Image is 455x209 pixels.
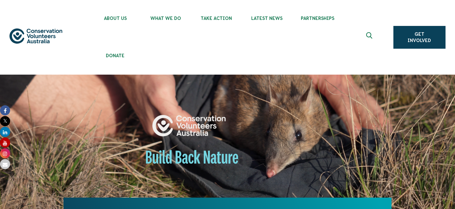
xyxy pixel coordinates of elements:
img: logo.svg [9,28,62,44]
span: About Us [90,16,141,21]
a: Get Involved [393,26,446,49]
button: Expand search box Close search box [362,30,378,45]
span: Expand search box [366,32,374,42]
span: Partnerships [292,16,343,21]
span: Donate [90,53,141,58]
span: What We Do [141,16,191,21]
span: Take Action [191,16,242,21]
span: Latest News [242,16,292,21]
